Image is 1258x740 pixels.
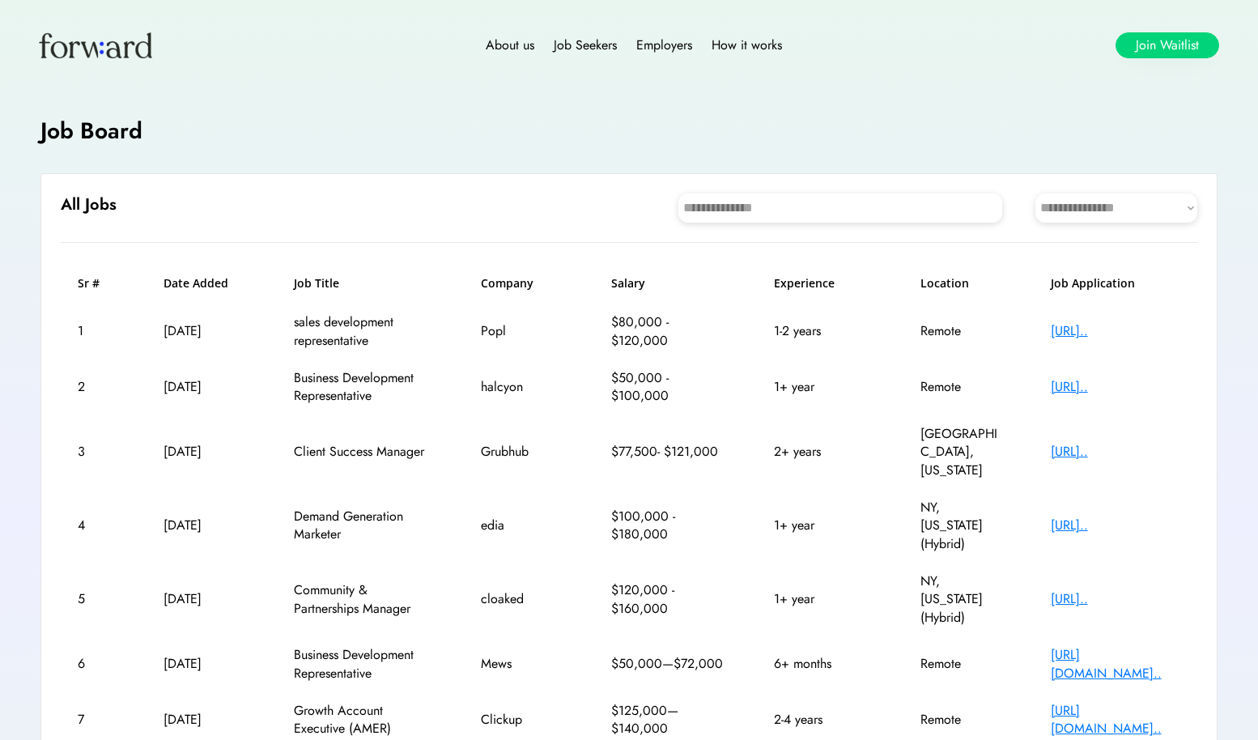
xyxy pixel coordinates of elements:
[1051,702,1180,738] div: [URL][DOMAIN_NAME]..
[920,655,1001,673] div: Remote
[774,711,871,729] div: 2-4 years
[294,369,431,406] div: Business Development Representative
[1051,275,1180,291] h6: Job Application
[1051,646,1180,683] div: [URL][DOMAIN_NAME]..
[78,443,114,461] div: 3
[774,590,871,608] div: 1+ year
[774,275,871,291] h6: Experience
[486,36,534,55] div: About us
[61,194,117,216] h6: All Jobs
[611,369,725,406] div: $50,000 - $100,000
[611,275,725,291] h6: Salary
[164,655,244,673] div: [DATE]
[712,36,782,55] div: How it works
[78,275,114,291] h6: Sr #
[164,590,244,608] div: [DATE]
[920,499,1001,553] div: NY, [US_STATE] (Hybrid)
[774,322,871,340] div: 1-2 years
[164,443,244,461] div: [DATE]
[78,590,114,608] div: 5
[78,322,114,340] div: 1
[1051,590,1180,608] div: [URL]..
[636,36,692,55] div: Employers
[920,572,1001,627] div: NY, [US_STATE] (Hybrid)
[294,702,431,738] div: Growth Account Executive (AMER)
[164,322,244,340] div: [DATE]
[774,378,871,396] div: 1+ year
[1051,443,1180,461] div: [URL]..
[611,581,725,618] div: $120,000 - $160,000
[164,711,244,729] div: [DATE]
[481,590,562,608] div: cloaked
[481,378,562,396] div: halcyon
[1051,378,1180,396] div: [URL]..
[78,517,114,534] div: 4
[294,646,431,683] div: Business Development Representative
[164,378,244,396] div: [DATE]
[481,655,562,673] div: Mews
[481,711,562,729] div: Clickup
[164,275,244,291] h6: Date Added
[78,655,114,673] div: 6
[1051,517,1180,534] div: [URL]..
[611,702,725,738] div: $125,000—$140,000
[78,711,114,729] div: 7
[920,275,1001,291] h6: Location
[294,275,339,291] h6: Job Title
[294,313,431,350] div: sales development representative
[920,425,1001,479] div: [GEOGRAPHIC_DATA], [US_STATE]
[611,313,725,350] div: $80,000 - $120,000
[481,322,562,340] div: Popl
[611,655,725,673] div: $50,000—$72,000
[554,36,617,55] div: Job Seekers
[40,115,142,147] h4: Job Board
[39,32,152,58] img: Forward logo
[774,517,871,534] div: 1+ year
[164,517,244,534] div: [DATE]
[611,508,725,544] div: $100,000 - $180,000
[294,581,431,618] div: Community & Partnerships Manager
[920,322,1001,340] div: Remote
[1051,322,1180,340] div: [URL]..
[774,655,871,673] div: 6+ months
[294,508,431,544] div: Demand Generation Marketer
[920,378,1001,396] div: Remote
[481,443,562,461] div: Grubhub
[774,443,871,461] div: 2+ years
[294,443,431,461] div: Client Success Manager
[920,711,1001,729] div: Remote
[611,443,725,461] div: $77,500- $121,000
[481,275,562,291] h6: Company
[78,378,114,396] div: 2
[1116,32,1219,58] button: Join Waitlist
[481,517,562,534] div: edia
